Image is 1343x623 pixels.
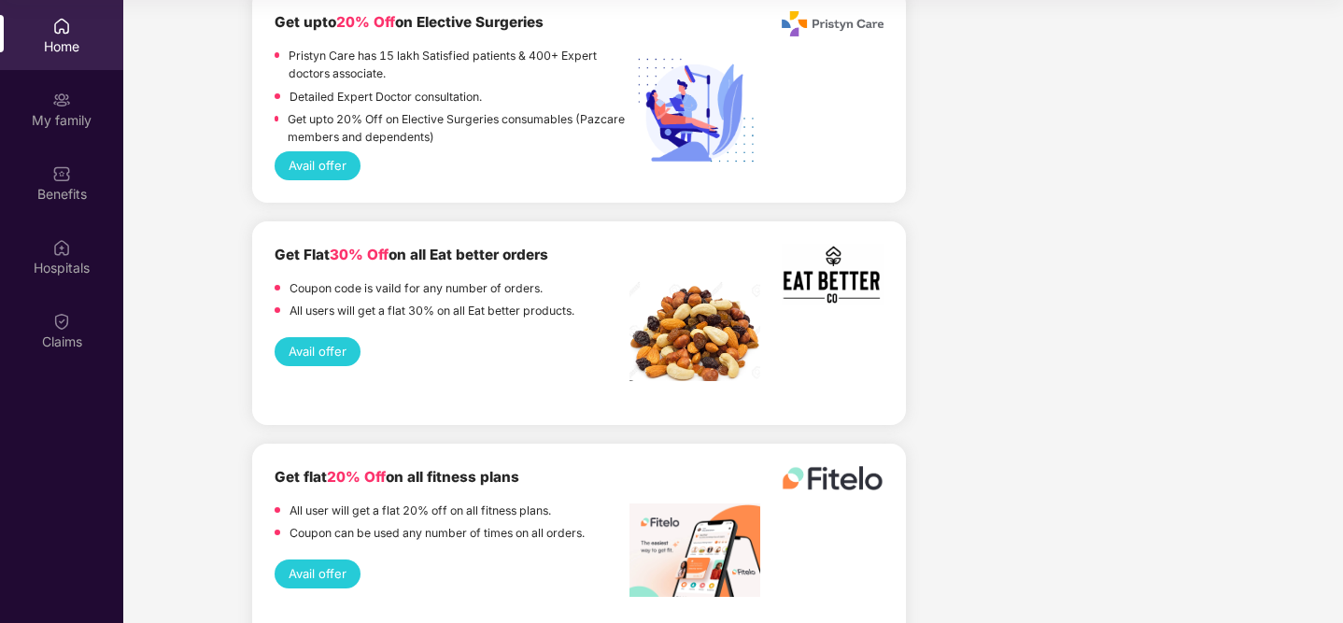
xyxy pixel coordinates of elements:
[327,468,386,486] span: 20% Off
[275,559,360,588] button: Avail offer
[289,47,629,83] p: Pristyn Care has 15 lakh Satisfied patients & 400+ Expert doctors associate.
[52,238,71,257] img: svg+xml;base64,PHN2ZyBpZD0iSG9zcGl0YWxzIiB4bWxucz0iaHR0cDovL3d3dy53My5vcmcvMjAwMC9zdmciIHdpZHRoPS...
[52,17,71,35] img: svg+xml;base64,PHN2ZyBpZD0iSG9tZSIgeG1sbnM9Imh0dHA6Ly93d3cudzMub3JnLzIwMDAvc3ZnIiB3aWR0aD0iMjAiIG...
[290,88,482,106] p: Detailed Expert Doctor consultation.
[52,91,71,109] img: svg+xml;base64,PHN2ZyB3aWR0aD0iMjAiIGhlaWdodD0iMjAiIHZpZXdCb3g9IjAgMCAyMCAyMCIgZmlsbD0ibm9uZSIgeG...
[336,13,395,31] span: 20% Off
[629,281,760,382] img: Screenshot%202022-11-18%20at%2012.32.13%20PM.png
[290,279,543,297] p: Coupon code is vaild for any number of orders.
[52,164,71,183] img: svg+xml;base64,PHN2ZyBpZD0iQmVuZWZpdHMiIHhtbG5zPSJodHRwOi8vd3d3LnczLm9yZy8yMDAwL3N2ZyIgd2lkdGg9Ij...
[629,49,760,179] img: Elective%20Surgery.png
[629,503,760,597] img: image%20fitelo.jpeg
[782,244,884,306] img: Screenshot%202022-11-17%20at%202.10.19%20PM.png
[288,110,629,147] p: Get upto 20% Off on Elective Surgeries consumables (Pazcare members and dependents)
[52,312,71,331] img: svg+xml;base64,PHN2ZyBpZD0iQ2xhaW0iIHhtbG5zPSJodHRwOi8vd3d3LnczLm9yZy8yMDAwL3N2ZyIgd2lkdGg9IjIwIi...
[275,246,548,263] b: Get Flat on all Eat better orders
[275,468,519,486] b: Get flat on all fitness plans
[290,524,585,542] p: Coupon can be used any number of times on all orders.
[290,302,574,319] p: All users will get a flat 30% on all Eat better products.
[290,502,551,519] p: All user will get a flat 20% off on all fitness plans.
[275,337,360,366] button: Avail offer
[275,13,544,31] b: Get upto on Elective Surgeries
[275,151,360,180] button: Avail offer
[782,11,884,36] img: Pristyn_Care_Logo%20(1).png
[782,466,884,490] img: fitelo%20logo.png
[330,246,389,263] span: 30% Off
